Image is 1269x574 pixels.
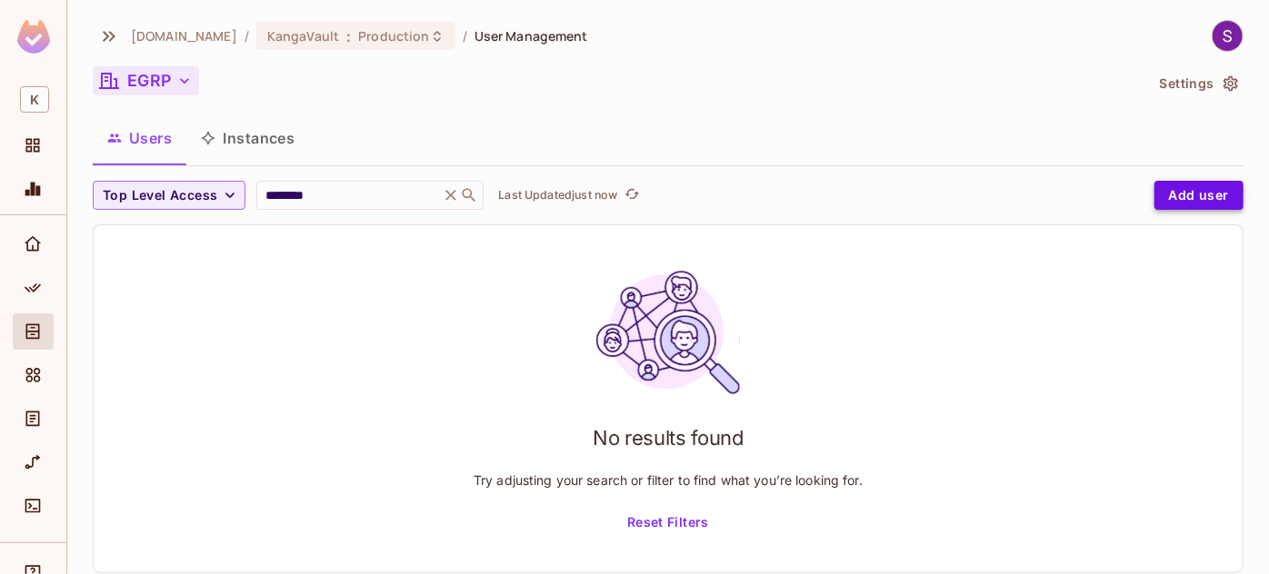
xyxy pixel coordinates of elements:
[1154,181,1244,210] button: Add user
[93,115,186,161] button: Users
[593,424,744,451] h1: No results found
[13,226,54,262] div: Home
[13,127,54,163] div: Projects
[1213,21,1243,51] img: Shashank KS
[463,27,467,45] li: /
[13,488,54,524] div: Connect
[625,186,640,204] span: refresh
[20,86,49,113] span: K
[13,79,54,120] div: Workspace: kangasys.com
[1153,69,1244,98] button: Settings
[186,115,309,161] button: Instances
[13,357,54,393] div: Elements
[617,184,643,206] span: Click to refresh data
[93,181,245,210] button: Top Level Access
[13,270,54,306] div: Policy
[358,27,429,45] span: Production
[245,27,249,45] li: /
[475,27,588,45] span: User Management
[345,29,352,44] span: :
[17,20,50,54] img: SReyMgAAAABJRU5ErkJggg==
[498,188,617,203] p: Last Updated just now
[103,184,217,207] span: Top Level Access
[131,27,237,45] span: the active workspace
[13,444,54,480] div: URL Mapping
[267,27,339,45] span: KangaVault
[13,171,54,207] div: Monitoring
[13,401,54,437] div: Audit Log
[13,313,54,350] div: Directory
[620,509,716,538] button: Reset Filters
[93,66,199,95] button: EGRP
[621,184,643,206] button: refresh
[474,471,863,489] p: Try adjusting your search or filter to find what you’re looking for.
